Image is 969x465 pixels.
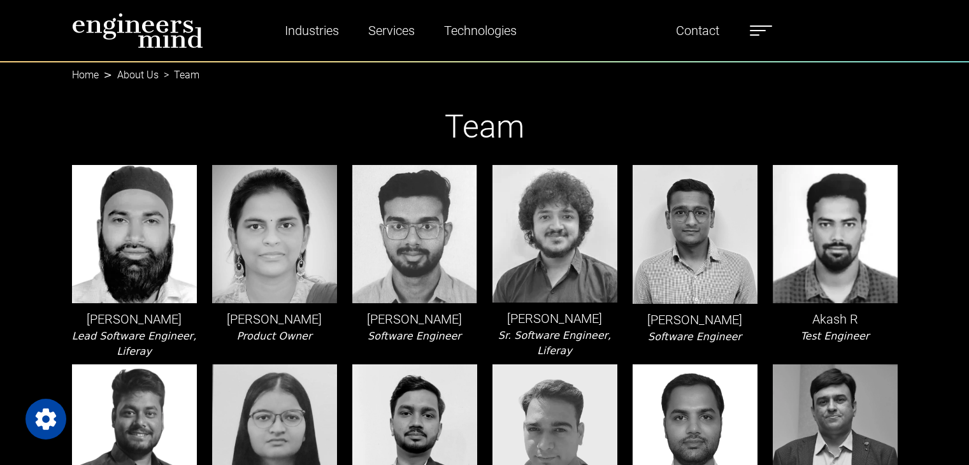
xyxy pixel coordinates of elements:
p: [PERSON_NAME] [352,310,477,329]
a: Technologies [439,16,522,45]
p: [PERSON_NAME] [72,310,197,329]
a: About Us [117,69,159,81]
p: [PERSON_NAME] [492,309,617,328]
img: logo [72,13,203,48]
img: leader-img [212,165,337,303]
p: [PERSON_NAME] [212,310,337,329]
img: leader-img [633,165,757,304]
p: [PERSON_NAME] [633,310,757,329]
a: Home [72,69,99,81]
img: leader-img [492,165,617,303]
nav: breadcrumb [72,61,898,76]
i: Lead Software Engineer, Liferay [72,330,196,357]
a: Contact [671,16,724,45]
img: leader-img [773,165,898,303]
i: Software Engineer [368,330,461,342]
p: Akash R [773,310,898,329]
a: Industries [280,16,344,45]
i: Product Owner [236,330,312,342]
a: Services [363,16,420,45]
img: leader-img [72,165,197,303]
img: leader-img [352,165,477,303]
li: Team [159,68,199,83]
h1: Team [72,108,898,146]
i: Test Engineer [801,330,870,342]
i: Sr. Software Engineer, Liferay [498,329,611,357]
i: Software Engineer [648,331,742,343]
